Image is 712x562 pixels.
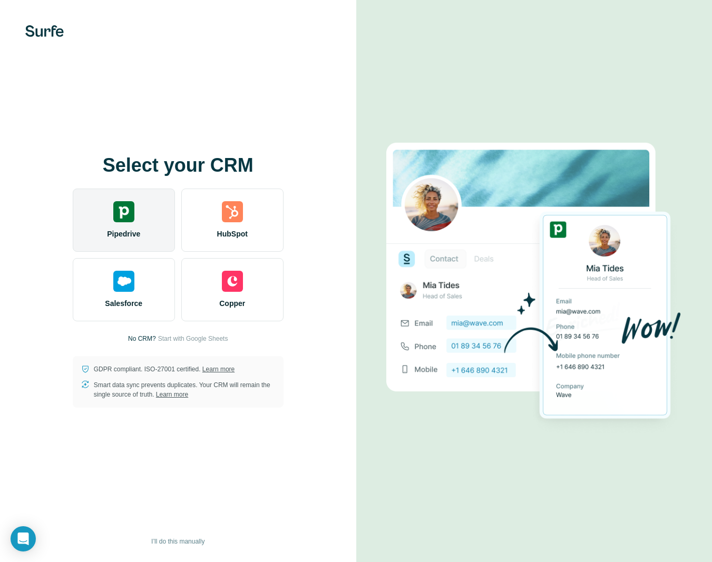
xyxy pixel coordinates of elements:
img: pipedrive's logo [113,201,134,222]
img: hubspot's logo [222,201,243,222]
span: HubSpot [217,229,248,239]
img: salesforce's logo [113,271,134,292]
span: Pipedrive [107,229,140,239]
img: Surfe's logo [25,25,64,37]
p: GDPR compliant. ISO-27001 certified. [94,364,235,374]
div: Open Intercom Messenger [11,526,36,551]
span: Copper [219,298,245,309]
p: Smart data sync prevents duplicates. Your CRM will remain the single source of truth. [94,380,275,399]
a: Learn more [202,366,235,373]
h1: Select your CRM [73,155,284,176]
img: PIPEDRIVE image [386,125,681,438]
button: I’ll do this manually [144,534,212,549]
a: Learn more [156,391,188,398]
span: I’ll do this manually [151,537,204,546]
p: No CRM? [128,334,156,343]
button: Start with Google Sheets [158,334,228,343]
img: copper's logo [222,271,243,292]
span: Salesforce [105,298,142,309]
